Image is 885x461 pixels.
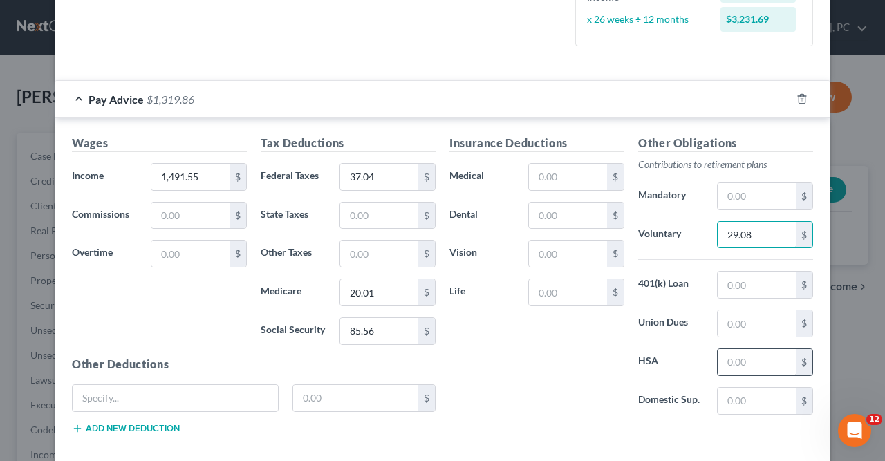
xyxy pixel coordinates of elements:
[718,349,796,375] input: 0.00
[529,164,607,190] input: 0.00
[796,349,812,375] div: $
[151,241,230,267] input: 0.00
[418,164,435,190] div: $
[529,241,607,267] input: 0.00
[720,7,796,32] div: $3,231.69
[718,272,796,298] input: 0.00
[72,356,436,373] h5: Other Deductions
[340,164,418,190] input: 0.00
[230,241,246,267] div: $
[638,135,813,152] h5: Other Obligations
[866,414,882,425] span: 12
[607,164,624,190] div: $
[73,385,278,411] input: Specify...
[418,241,435,267] div: $
[442,279,521,306] label: Life
[418,203,435,229] div: $
[418,318,435,344] div: $
[442,163,521,191] label: Medical
[442,240,521,267] label: Vision
[607,241,624,267] div: $
[65,202,144,229] label: Commissions
[254,240,333,267] label: Other Taxes
[151,203,230,229] input: 0.00
[72,135,247,152] h5: Wages
[718,388,796,414] input: 0.00
[418,279,435,305] div: $
[254,202,333,229] label: State Taxes
[796,310,812,337] div: $
[340,241,418,267] input: 0.00
[529,203,607,229] input: 0.00
[631,271,710,299] label: 401(k) Loan
[796,388,812,414] div: $
[230,164,246,190] div: $
[607,279,624,305] div: $
[449,135,624,152] h5: Insurance Deductions
[718,222,796,248] input: 0.00
[796,222,812,248] div: $
[631,221,710,249] label: Voluntary
[631,182,710,210] label: Mandatory
[151,164,230,190] input: 0.00
[72,423,180,434] button: Add new deduction
[796,183,812,209] div: $
[796,272,812,298] div: $
[254,163,333,191] label: Federal Taxes
[580,12,714,26] div: x 26 weeks ÷ 12 months
[442,202,521,229] label: Dental
[718,310,796,337] input: 0.00
[72,169,104,181] span: Income
[607,203,624,229] div: $
[147,93,194,106] span: $1,319.86
[340,203,418,229] input: 0.00
[718,183,796,209] input: 0.00
[230,203,246,229] div: $
[529,279,607,305] input: 0.00
[631,310,710,337] label: Union Dues
[340,318,418,344] input: 0.00
[65,240,144,267] label: Overtime
[838,414,871,447] iframe: Intercom live chat
[293,385,419,411] input: 0.00
[631,387,710,415] label: Domestic Sup.
[638,158,813,171] p: Contributions to retirement plans
[340,279,418,305] input: 0.00
[254,279,333,306] label: Medicare
[418,385,435,411] div: $
[631,348,710,376] label: HSA
[254,317,333,345] label: Social Security
[261,135,436,152] h5: Tax Deductions
[88,93,144,106] span: Pay Advice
